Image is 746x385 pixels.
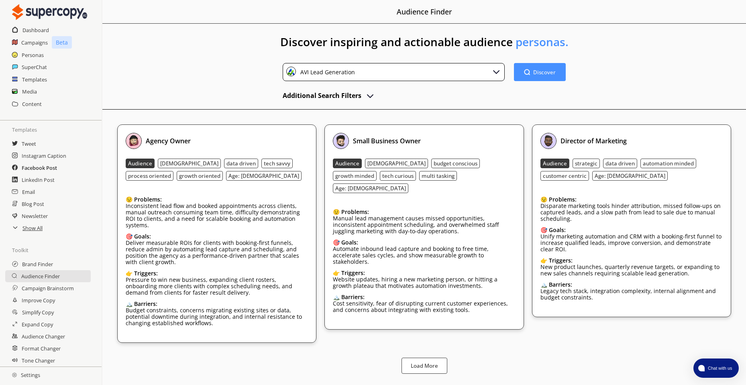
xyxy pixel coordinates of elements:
[573,159,600,168] button: strategic
[22,354,55,367] a: Tone Changer
[335,185,406,192] b: Age: [DEMOGRAPHIC_DATA]
[22,222,43,234] a: Show All
[22,61,47,73] a: SuperChat
[22,138,36,150] a: Tweet
[298,67,355,77] div: AVI Lead Generation
[543,172,587,179] b: customer centric
[592,171,668,181] button: Age: [DEMOGRAPHIC_DATA]
[643,160,694,167] b: automation minded
[283,90,361,102] h2: Additional Search Filters
[22,330,65,342] h2: Audience Changer
[22,174,55,186] a: LinkedIn Post
[549,257,573,264] b: Triggers:
[605,160,635,167] b: data driven
[333,300,515,313] p: Cost sensitivity, fear of disrupting current customer experiences, and concerns about integrating...
[693,359,739,378] button: atlas-launcher
[22,86,37,98] h2: Media
[283,90,375,102] button: advanced-inputs
[333,239,515,246] div: 🎯
[126,301,308,307] div: 🏔️
[341,238,358,246] b: Goals:
[575,160,597,167] b: strategic
[333,215,515,234] p: Manual lead management causes missed opportunities, inconsistent appointment scheduling, and over...
[126,171,173,181] button: process oriented
[595,172,665,179] b: Age: [DEMOGRAPHIC_DATA]
[365,91,375,100] img: Open
[134,269,158,277] b: Triggers:
[286,67,296,76] img: Close
[22,162,57,174] a: Facebook Post
[549,196,577,203] b: Problems:
[540,159,569,168] button: Audience
[21,270,60,282] h2: Audience Finder
[22,282,74,294] a: Campaign Brainstorm
[603,159,637,168] button: data driven
[431,159,480,168] button: budget conscious
[126,233,308,240] div: 🎯
[380,171,416,181] button: tech curious
[341,208,369,216] b: Problems:
[261,159,293,168] button: tech savvy
[22,198,44,210] a: Blog Post
[12,373,17,377] img: Close
[12,4,87,20] img: Close
[22,24,49,36] a: Dashboard
[160,160,218,167] b: [DEMOGRAPHIC_DATA]
[533,69,556,76] b: Discover
[540,233,723,253] p: Unify marketing automation and CRM with a booking-first funnel to increase qualified leads, impro...
[22,258,53,270] a: Brand Finder
[549,226,566,234] b: Goals:
[422,172,455,179] b: multi tasking
[128,172,171,179] b: process oriented
[22,342,61,354] a: Format Changer
[333,270,515,276] div: 👉
[333,294,515,300] div: 🏔️
[341,293,365,301] b: Barriers:
[224,159,258,168] button: data driven
[382,172,414,179] b: tech curious
[419,171,457,181] button: multi tasking
[540,257,723,264] div: 👉
[22,150,66,162] a: Instagram Caption
[22,49,44,61] a: Personas
[21,37,48,49] h2: Campaigns
[22,73,47,86] a: Templates
[146,136,191,145] b: Agency Owner
[22,294,55,306] a: Improve Copy
[22,98,42,110] a: Content
[640,159,696,168] button: automation minded
[226,171,302,181] button: Age: [DEMOGRAPHIC_DATA]
[228,172,299,179] b: Age: [DEMOGRAPHIC_DATA]
[333,133,349,149] img: Profile Picture
[22,318,53,330] a: Expand Copy
[491,67,501,76] img: Close
[126,307,308,326] p: Budget constraints, concerns migrating existing sites or data, potential downtime during integrat...
[540,203,723,222] p: Disparate marketing tools hinder attribution, missed follow-ups on captured leads, and a slow pat...
[333,209,515,215] div: 😟
[341,269,365,277] b: Triggers:
[411,362,438,369] b: Load More
[22,306,54,318] h2: Simplify Copy
[365,159,428,168] button: [DEMOGRAPHIC_DATA]
[540,227,723,233] div: 🎯
[333,183,408,193] button: Age: [DEMOGRAPHIC_DATA]
[367,160,426,167] b: [DEMOGRAPHIC_DATA]
[134,232,151,240] b: Goals:
[514,63,566,81] button: Discover
[561,136,627,145] b: Director of Marketing
[102,24,746,63] h1: Discover inspiring and actionable audience
[333,276,515,289] p: Website updates, hiring a new marketing person, or hitting a growth plateau that motivates automa...
[126,270,308,277] div: 👉
[134,300,157,308] b: Barriers:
